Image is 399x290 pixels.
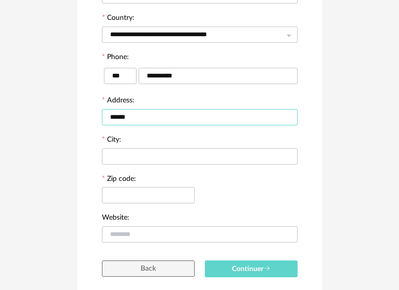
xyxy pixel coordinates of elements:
[102,136,121,145] label: City:
[102,260,195,277] button: Back
[102,14,135,23] label: Country:
[102,54,129,63] label: Phone:
[141,265,156,272] span: Back
[205,260,298,277] button: Continuer
[102,175,136,184] label: Zip code:
[232,266,271,273] span: Continuer
[102,214,129,223] label: Website:
[102,97,135,106] label: Address:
